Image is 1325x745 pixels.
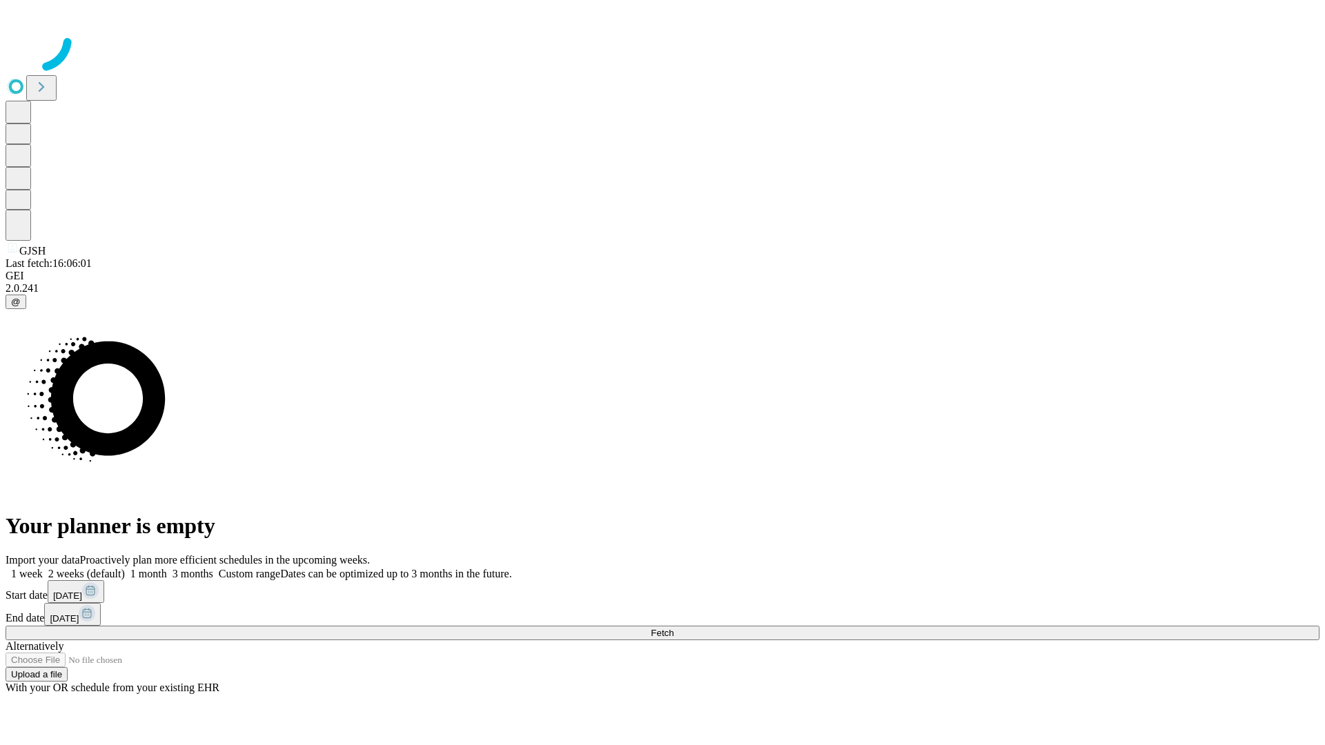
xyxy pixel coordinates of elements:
[6,257,92,269] span: Last fetch: 16:06:01
[6,513,1319,539] h1: Your planner is empty
[6,640,63,652] span: Alternatively
[53,590,82,601] span: [DATE]
[11,568,43,579] span: 1 week
[6,295,26,309] button: @
[651,628,674,638] span: Fetch
[6,282,1319,295] div: 2.0.241
[6,626,1319,640] button: Fetch
[48,580,104,603] button: [DATE]
[6,580,1319,603] div: Start date
[6,682,219,693] span: With your OR schedule from your existing EHR
[11,297,21,307] span: @
[50,613,79,624] span: [DATE]
[6,554,80,566] span: Import your data
[280,568,511,579] span: Dates can be optimized up to 3 months in the future.
[6,667,68,682] button: Upload a file
[80,554,370,566] span: Proactively plan more efficient schedules in the upcoming weeks.
[6,270,1319,282] div: GEI
[219,568,280,579] span: Custom range
[130,568,167,579] span: 1 month
[19,245,46,257] span: GJSH
[48,568,125,579] span: 2 weeks (default)
[44,603,101,626] button: [DATE]
[173,568,213,579] span: 3 months
[6,603,1319,626] div: End date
